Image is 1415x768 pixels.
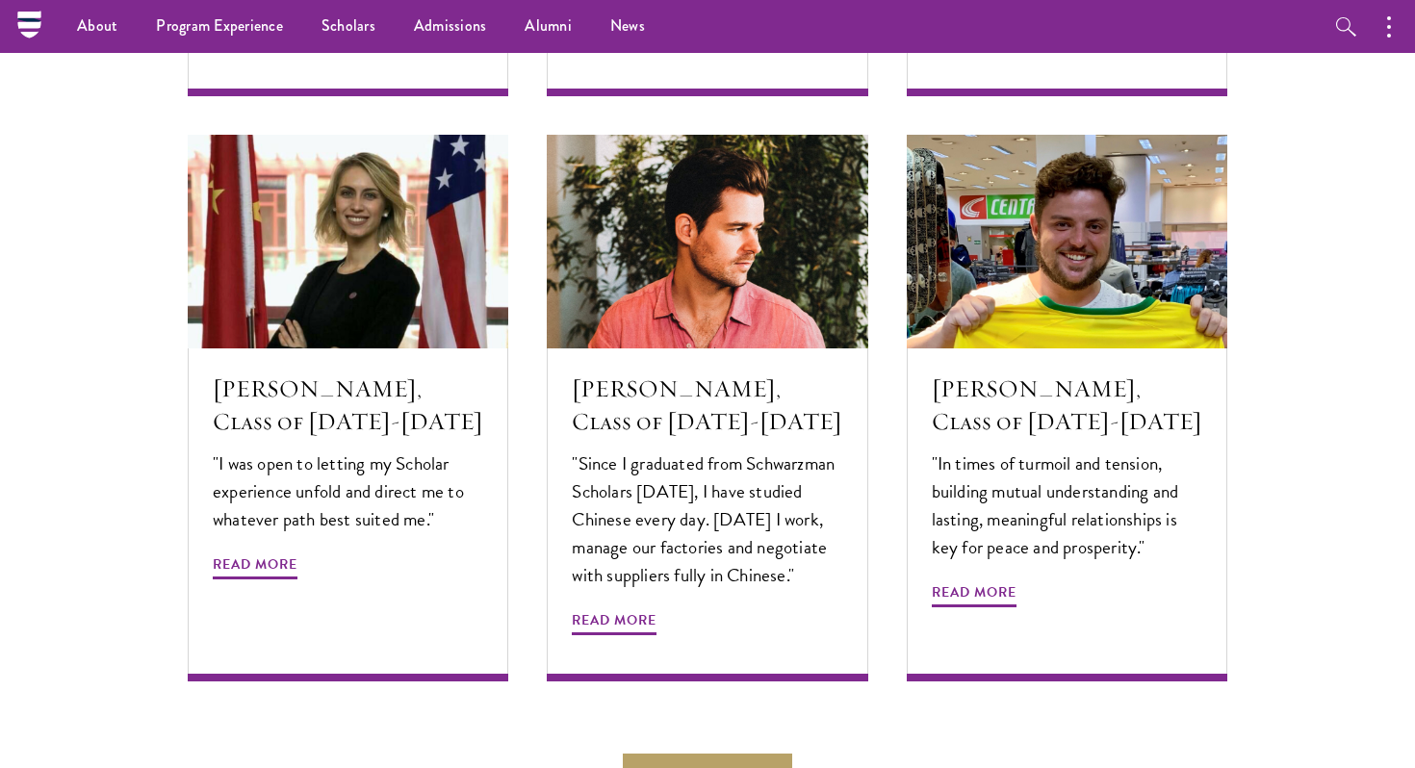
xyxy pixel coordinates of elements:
p: "Since I graduated from Schwarzman Scholars [DATE], I have studied Chinese every day. [DATE] I wo... [572,449,842,589]
a: [PERSON_NAME], Class of [DATE]-[DATE] "I was open to letting my Scholar experience unfold and dir... [188,135,508,682]
p: "I was open to letting my Scholar experience unfold and direct me to whatever path best suited me." [213,449,483,533]
span: Read More [572,608,656,638]
h5: [PERSON_NAME], Class of [DATE]-[DATE] [932,372,1202,438]
span: Read More [213,552,297,582]
span: Read More [932,580,1016,610]
h5: [PERSON_NAME], Class of [DATE]-[DATE] [213,372,483,438]
a: [PERSON_NAME], Class of [DATE]-[DATE] "In times of turmoil and tension, building mutual understan... [907,135,1227,682]
h5: [PERSON_NAME], Class of [DATE]-[DATE] [572,372,842,438]
p: "In times of turmoil and tension, building mutual understanding and lasting, meaningful relations... [932,449,1202,561]
a: [PERSON_NAME], Class of [DATE]-[DATE] "Since I graduated from Schwarzman Scholars [DATE], I have ... [547,135,867,682]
